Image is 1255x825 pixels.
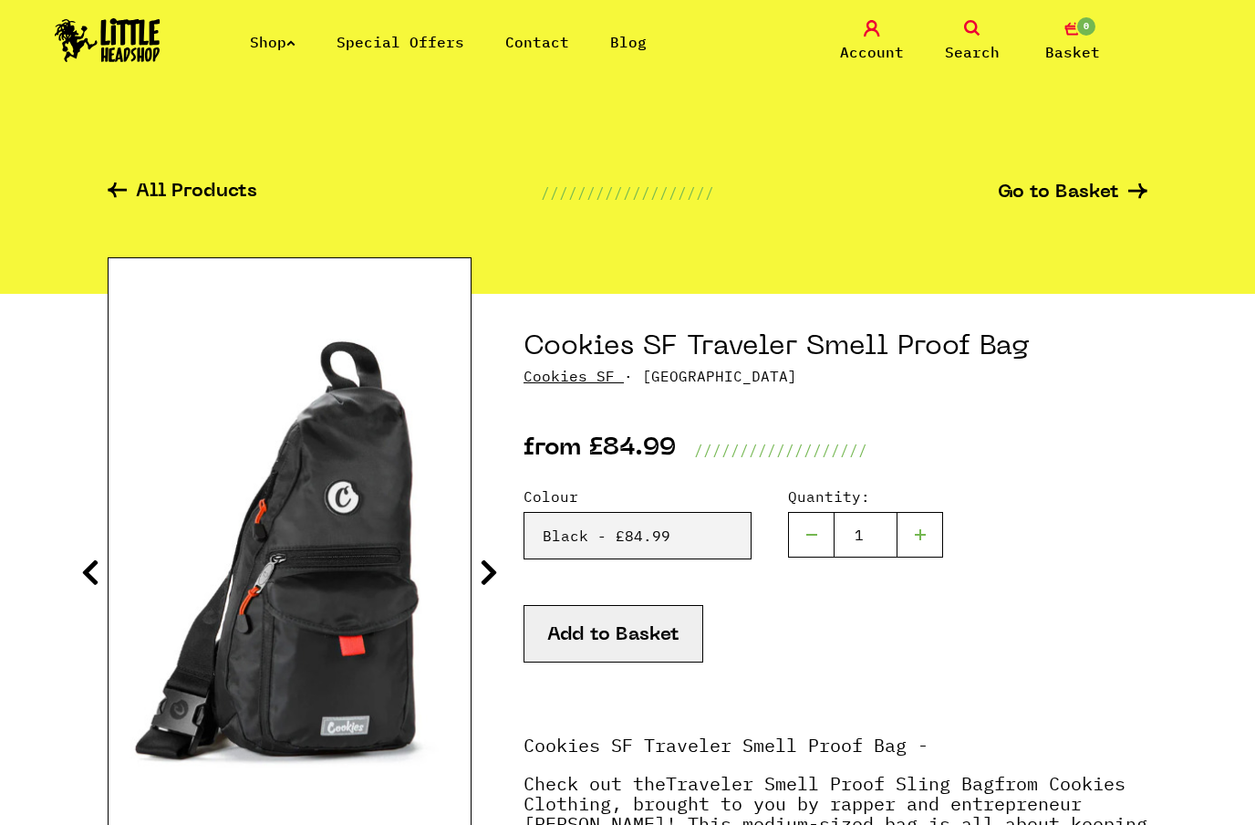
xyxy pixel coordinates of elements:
p: Cookies SF Traveler Smell Proof Bag - [524,736,1147,774]
label: Quantity: [788,486,943,507]
span: Basket [1045,41,1100,63]
p: from £84.99 [524,439,676,461]
span: 0 [1075,16,1097,37]
img: Little Head Shop Logo [55,18,161,62]
a: 0 Basket [1027,20,1118,63]
a: Special Offers [337,33,464,51]
a: Search [927,20,1018,63]
label: Colour [524,486,752,507]
p: · [GEOGRAPHIC_DATA] [524,365,1147,387]
p: /////////////////// [694,439,867,461]
a: Contact [505,33,569,51]
strong: Traveler Smell Proof Sling Bag [666,771,994,796]
span: Search [945,41,1000,63]
a: All Products [108,183,257,204]
a: Cookies SF [524,367,615,385]
p: /////////////////// [541,182,714,204]
input: 1 [834,512,897,558]
a: Blog [610,33,647,51]
a: Go to Basket [998,183,1147,203]
button: Add to Basket [524,605,703,663]
h1: Cookies SF Traveler Smell Proof Bag [524,330,1147,365]
span: Account [840,41,904,63]
a: Shop [250,33,296,51]
img: Cookies SF Traveler Smell Proof Bag image 1 [109,331,471,784]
